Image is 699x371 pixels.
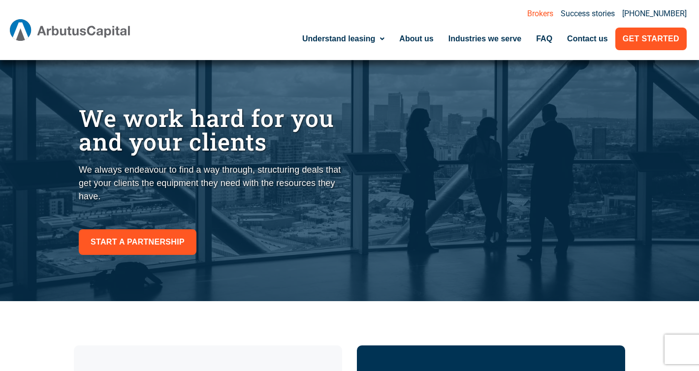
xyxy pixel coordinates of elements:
a: FAQ [529,28,560,50]
a: Success stories [561,10,615,18]
a: Industries we serve [441,28,529,50]
a: Get Started [615,28,687,50]
a: Brokers [527,10,553,18]
span: Start a partnership [91,235,185,249]
a: [PHONE_NUMBER] [622,10,687,18]
a: Contact us [560,28,615,50]
a: About us [392,28,441,50]
h1: We work hard for you and your clients [79,106,345,154]
a: Start a partnership [79,229,196,255]
p: We always endeavour to find a way through, structuring deals that get your clients the equipment ... [79,163,345,203]
a: Understand leasing [295,28,392,50]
